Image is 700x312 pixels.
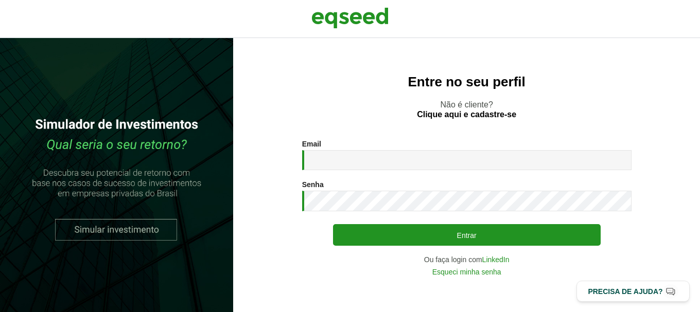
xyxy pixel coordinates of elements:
button: Entrar [333,224,601,246]
h2: Entre no seu perfil [254,75,679,89]
label: Email [302,140,321,148]
label: Senha [302,181,324,188]
a: Clique aqui e cadastre-se [417,111,516,119]
a: LinkedIn [482,256,510,263]
img: EqSeed Logo [311,5,389,31]
a: Esqueci minha senha [432,268,501,276]
div: Ou faça login com [302,256,632,263]
p: Não é cliente? [254,100,679,119]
